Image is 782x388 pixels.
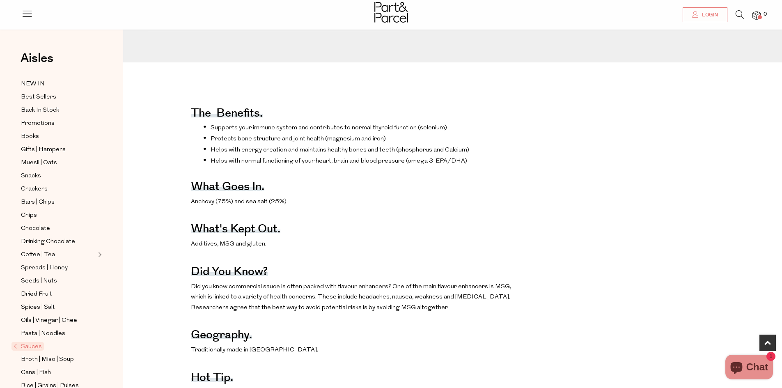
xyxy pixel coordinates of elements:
[21,354,96,365] a: Broth | Miso | Soup
[723,355,775,381] inbox-online-store-chat: Shopify online store chat
[14,342,96,351] a: Sauces
[21,106,59,115] span: Back In Stock
[21,52,53,73] a: Aisles
[21,171,41,181] span: Snacks
[21,276,57,286] span: Seeds | Nuts
[96,250,102,259] button: Expand/Collapse Coffee | Tea
[21,158,96,168] a: Muesli | Oats
[21,263,96,273] a: Spreads | Honey
[21,367,96,378] a: Cans | Fish
[21,105,96,115] a: Back In Stock
[21,250,96,260] a: Coffee | Tea
[191,376,233,382] h4: Hot tip.
[21,145,96,155] a: Gifts | Hampers
[21,132,39,142] span: Books
[21,223,96,234] a: Chocolate
[21,250,55,260] span: Coffee | Tea
[21,302,96,312] a: Spices | Salt
[21,197,96,207] a: Bars | Chips
[21,184,96,194] a: Crackers
[700,11,718,18] span: Login
[21,79,45,89] span: NEW IN
[21,210,96,220] a: Chips
[761,11,769,18] span: 0
[21,158,57,168] span: Muesli | Oats
[211,147,469,153] span: Helps with energy creation and maintains healthy bones and teeth (phosphorus and Calcium)
[21,236,96,247] a: Drinking Chocolate
[21,329,65,339] span: Pasta | Noodles
[21,289,52,299] span: Dried Fruit
[21,92,96,102] a: Best Sellers
[211,158,467,164] span: Helps with normal functioning of your heart, brain and blood pressure (omega 3 EPA/DHA)
[21,224,50,234] span: Chocolate
[21,303,55,312] span: Spices | Salt
[21,263,68,273] span: Spreads | Honey
[191,270,268,276] h4: Did you know?
[21,328,96,339] a: Pasta | Noodles
[752,11,761,20] a: 0
[21,184,48,194] span: Crackers
[21,368,51,378] span: Cans | Fish
[21,118,96,129] a: Promotions
[191,333,252,339] h4: Geography.
[191,199,287,205] span: Anchovy (75%) and sea salt (25%)
[191,347,318,353] span: Traditionally made in [GEOGRAPHIC_DATA].
[191,284,511,311] span: Did you know commercial sauce is often packed with flavour enhancers? One of the main flavour enh...
[21,315,96,326] a: Oils | Vinegar | Ghee
[211,125,447,131] span: Supports your immune system and contributes to normal thyroid function (selenium)
[191,185,264,191] h4: What goes in.
[21,119,55,129] span: Promotions
[21,79,96,89] a: NEW IN
[683,7,727,22] a: Login
[21,237,75,247] span: Drinking Chocolate
[21,276,96,286] a: Seeds | Nuts
[191,112,263,117] h4: The benefits.
[11,342,44,351] span: Sauces
[191,241,266,247] span: Additives, MSG and gluten.
[211,136,386,142] span: Protects bone structure and joint health (magnesium and iron)
[21,355,74,365] span: Broth | Miso | Soup
[21,211,37,220] span: Chips
[21,131,96,142] a: Books
[21,316,77,326] span: Oils | Vinegar | Ghee
[21,289,96,299] a: Dried Fruit
[21,171,96,181] a: Snacks
[21,49,53,67] span: Aisles
[374,2,408,23] img: Part&Parcel
[21,197,55,207] span: Bars | Chips
[21,145,66,155] span: Gifts | Hampers
[21,92,56,102] span: Best Sellers
[191,227,280,233] h4: What's kept out.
